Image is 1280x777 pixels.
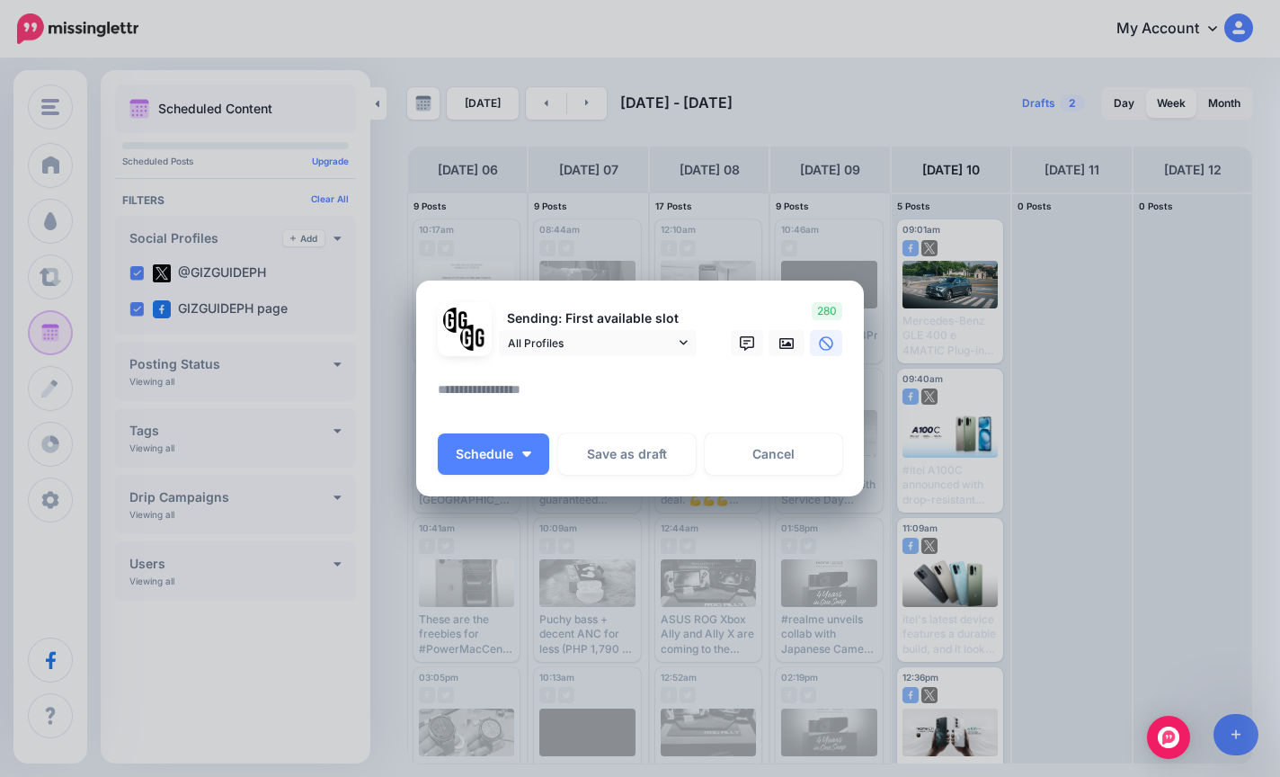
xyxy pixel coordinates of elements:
[456,448,513,460] span: Schedule
[558,433,696,475] button: Save as draft
[499,330,697,356] a: All Profiles
[499,308,697,329] p: Sending: First available slot
[522,451,531,457] img: arrow-down-white.png
[460,325,486,351] img: JT5sWCfR-79925.png
[812,302,842,320] span: 280
[705,433,842,475] a: Cancel
[1147,716,1190,759] div: Open Intercom Messenger
[508,334,675,353] span: All Profiles
[438,433,549,475] button: Schedule
[443,308,469,334] img: 353459792_649996473822713_4483302954317148903_n-bsa138318.png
